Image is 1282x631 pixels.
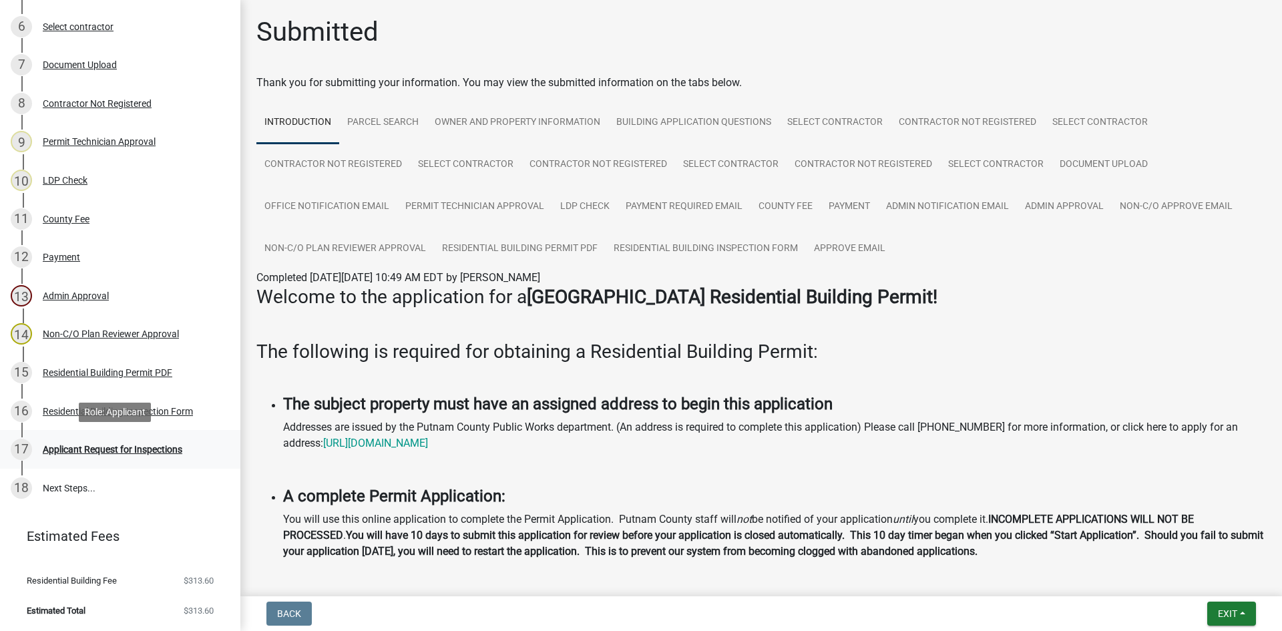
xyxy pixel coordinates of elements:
[184,606,214,615] span: $313.60
[43,99,152,108] div: Contractor Not Registered
[11,208,32,230] div: 11
[11,131,32,152] div: 9
[27,576,117,585] span: Residential Building Fee
[1218,608,1237,619] span: Exit
[11,93,32,114] div: 8
[893,513,913,525] i: until
[606,228,806,270] a: Residential Building Inspection Form
[283,511,1266,560] p: You will use this online application to complete the Permit Application. Putnam County staff will...
[891,101,1044,144] a: Contractor Not Registered
[940,144,1052,186] a: Select contractor
[427,101,608,144] a: Owner and Property Information
[410,144,521,186] a: Select contractor
[283,395,833,413] strong: The subject property must have an assigned address to begin this application
[43,407,193,416] div: Residential Building Inspection Form
[434,228,606,270] a: Residential Building Permit PDF
[1112,186,1241,228] a: Non-C/O Approve Email
[878,186,1017,228] a: Admin Notification Email
[184,576,214,585] span: $313.60
[43,176,87,185] div: LDP Check
[43,22,114,31] div: Select contractor
[256,341,1266,363] h3: The following is required for obtaining a Residential Building Permit:
[11,523,219,550] a: Estimated Fees
[79,403,151,422] div: Role: Applicant
[1052,144,1156,186] a: Document Upload
[266,602,312,626] button: Back
[397,186,552,228] a: Permit Technician Approval
[323,437,428,449] a: [URL][DOMAIN_NAME]
[11,401,32,422] div: 16
[283,529,1263,558] strong: You will have 10 days to submit this application for review before your application is closed aut...
[43,445,182,454] div: Applicant Request for Inspections
[283,419,1266,451] p: Addresses are issued by the Putnam County Public Works department. (An address is required to com...
[256,286,1266,308] h3: Welcome to the application for a
[256,271,540,284] span: Completed [DATE][DATE] 10:49 AM EDT by [PERSON_NAME]
[527,286,937,308] strong: [GEOGRAPHIC_DATA] Residential Building Permit!
[11,170,32,191] div: 10
[43,329,179,339] div: Non-C/O Plan Reviewer Approval
[11,323,32,345] div: 14
[779,101,891,144] a: Select contractor
[787,144,940,186] a: Contractor Not Registered
[339,101,427,144] a: Parcel search
[11,477,32,499] div: 18
[256,228,434,270] a: Non-C/O Plan Reviewer Approval
[11,362,32,383] div: 15
[608,101,779,144] a: Building Application Questions
[11,246,32,268] div: 12
[11,439,32,460] div: 17
[806,228,893,270] a: Approve Email
[43,291,109,300] div: Admin Approval
[618,186,751,228] a: Payment Required Email
[736,513,752,525] i: not
[11,285,32,306] div: 13
[43,252,80,262] div: Payment
[43,137,156,146] div: Permit Technician Approval
[256,186,397,228] a: Office Notification Email
[11,16,32,37] div: 6
[256,101,339,144] a: Introduction
[283,487,505,505] strong: A complete Permit Application:
[1044,101,1156,144] a: Select contractor
[256,144,410,186] a: Contractor Not Registered
[1017,186,1112,228] a: Admin Approval
[675,144,787,186] a: Select contractor
[27,606,85,615] span: Estimated Total
[256,75,1266,91] div: Thank you for submitting your information. You may view the submitted information on the tabs below.
[43,214,89,224] div: County Fee
[521,144,675,186] a: Contractor Not Registered
[43,60,117,69] div: Document Upload
[256,16,379,48] h1: Submitted
[283,513,1194,542] strong: INCOMPLETE APPLICATIONS WILL NOT BE PROCESSED
[43,368,172,377] div: Residential Building Permit PDF
[1207,602,1256,626] button: Exit
[277,608,301,619] span: Back
[552,186,618,228] a: LDP Check
[821,186,878,228] a: Payment
[751,186,821,228] a: County Fee
[11,54,32,75] div: 7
